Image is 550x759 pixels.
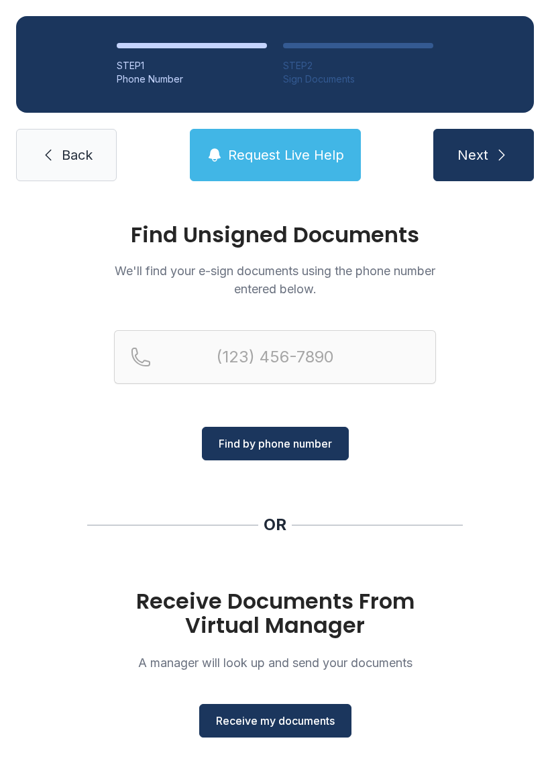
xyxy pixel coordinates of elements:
[114,330,436,384] input: Reservation phone number
[114,224,436,246] h1: Find Unsigned Documents
[283,72,433,86] div: Sign Documents
[216,713,335,729] span: Receive my documents
[283,59,433,72] div: STEP 2
[114,654,436,672] p: A manager will look up and send your documents
[457,146,488,164] span: Next
[264,514,286,536] div: OR
[228,146,344,164] span: Request Live Help
[62,146,93,164] span: Back
[114,262,436,298] p: We'll find your e-sign documents using the phone number entered below.
[117,72,267,86] div: Phone Number
[219,436,332,452] span: Find by phone number
[117,59,267,72] div: STEP 1
[114,589,436,638] h1: Receive Documents From Virtual Manager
